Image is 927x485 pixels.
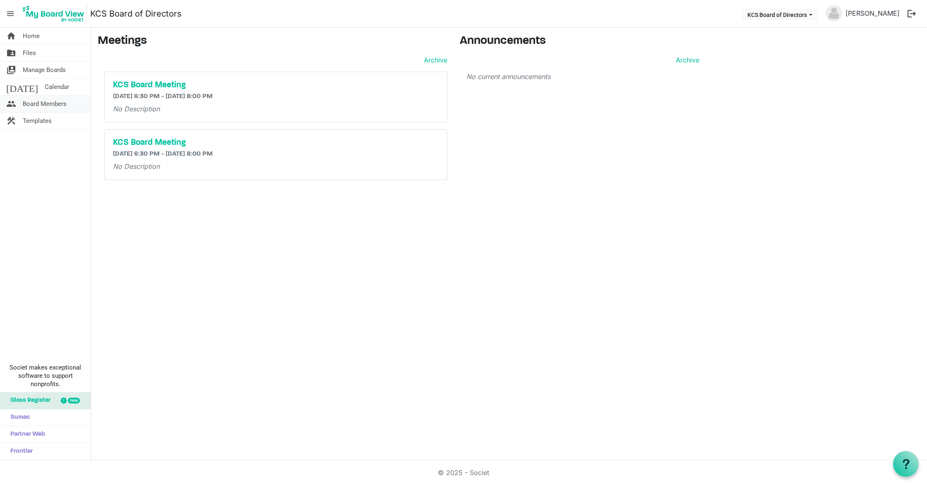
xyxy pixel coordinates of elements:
span: Home [23,28,40,44]
h6: [DATE] 6:30 PM - [DATE] 8:00 PM [113,150,439,158]
img: no-profile-picture.svg [826,5,842,22]
span: Calendar [45,79,69,95]
span: folder_shared [6,45,16,61]
a: KCS Board Meeting [113,138,439,148]
p: No Description [113,161,439,171]
a: © 2025 - Societ [438,468,489,477]
a: [PERSON_NAME] [842,5,903,22]
a: My Board View Logo [20,3,90,24]
a: Archive [420,55,447,65]
span: [DATE] [6,79,38,95]
span: Sumac [6,409,30,426]
button: logout [903,5,920,22]
div: new [68,398,80,403]
p: No current announcements [466,72,699,82]
a: KCS Board of Directors [90,5,182,22]
span: Glass Register [6,392,50,409]
span: Societ makes exceptional software to support nonprofits. [4,363,87,388]
span: Frontier [6,443,33,460]
span: home [6,28,16,44]
span: people [6,96,16,112]
span: Files [23,45,36,61]
a: Archive [672,55,699,65]
span: Manage Boards [23,62,66,78]
button: KCS Board of Directors dropdownbutton [742,9,818,20]
p: No Description [113,104,439,114]
h3: Meetings [98,34,447,48]
h3: Announcements [460,34,706,48]
span: menu [2,6,18,22]
img: My Board View Logo [20,3,87,24]
h6: [DATE] 6:30 PM - [DATE] 8:00 PM [113,93,439,101]
span: switch_account [6,62,16,78]
span: Board Members [23,96,67,112]
span: construction [6,113,16,129]
a: KCS Board Meeting [113,80,439,90]
span: Partner Web [6,426,45,443]
span: Templates [23,113,52,129]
